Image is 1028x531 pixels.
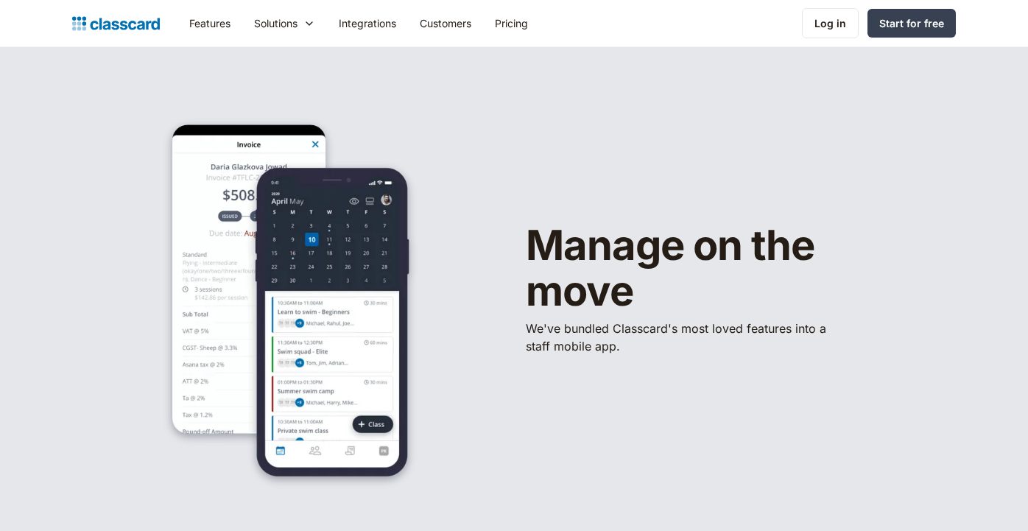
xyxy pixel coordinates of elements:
a: Log in [802,8,859,38]
a: Integrations [327,7,408,40]
div: Log in [814,15,846,31]
a: Start for free [867,9,956,38]
a: home [72,13,160,34]
a: Pricing [483,7,540,40]
a: Customers [408,7,483,40]
div: Start for free [879,15,944,31]
p: We've bundled ​Classcard's most loved features into a staff mobile app. [526,320,835,355]
a: Features [177,7,242,40]
h1: Manage on the move [526,223,909,314]
div: Solutions [254,15,298,31]
div: Solutions [242,7,327,40]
